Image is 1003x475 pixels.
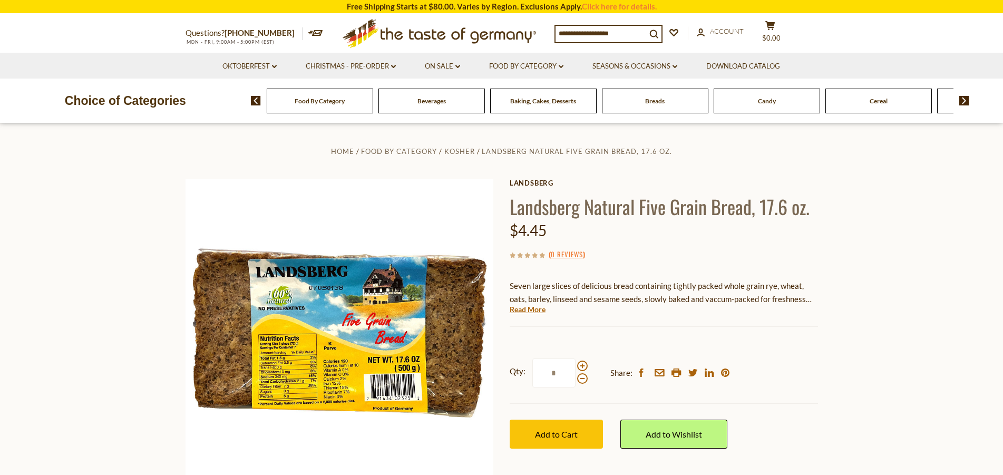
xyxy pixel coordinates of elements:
h1: Landsberg Natural Five Grain Bread, 17.6 oz. [510,195,818,218]
p: Seven large slices of delicious bread containing tightly packed whole grain rye, wheat, oats, bar... [510,279,818,306]
span: $4.45 [510,221,547,239]
a: Read More [510,304,546,315]
a: On Sale [425,61,460,72]
p: Questions? [186,26,303,40]
a: Add to Wishlist [620,420,727,449]
a: Food By Category [295,97,345,105]
a: Download Catalog [706,61,780,72]
a: Baking, Cakes, Desserts [510,97,576,105]
span: ( ) [549,249,585,259]
span: Add to Cart [535,429,578,439]
span: MON - FRI, 9:00AM - 5:00PM (EST) [186,39,275,45]
input: Qty: [532,358,576,387]
span: Share: [610,366,632,380]
a: Account [697,26,744,37]
span: Account [710,27,744,35]
a: Seasons & Occasions [592,61,677,72]
a: Christmas - PRE-ORDER [306,61,396,72]
a: Breads [645,97,665,105]
img: next arrow [959,96,969,105]
a: [PHONE_NUMBER] [225,28,295,37]
a: 0 Reviews [551,249,583,260]
a: Landsberg Natural Five Grain Bread, 17.6 oz. [482,147,672,156]
a: Food By Category [489,61,563,72]
a: Landsberg [510,179,818,187]
a: Oktoberfest [222,61,277,72]
img: previous arrow [251,96,261,105]
strong: Qty: [510,365,525,378]
a: Home [331,147,354,156]
a: Click here for details. [582,2,657,11]
a: Candy [758,97,776,105]
a: Cereal [870,97,888,105]
a: Kosher [444,147,475,156]
button: Add to Cart [510,420,603,449]
span: $0.00 [762,34,781,42]
a: Beverages [417,97,446,105]
a: Food By Category [361,147,437,156]
button: $0.00 [755,21,786,47]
